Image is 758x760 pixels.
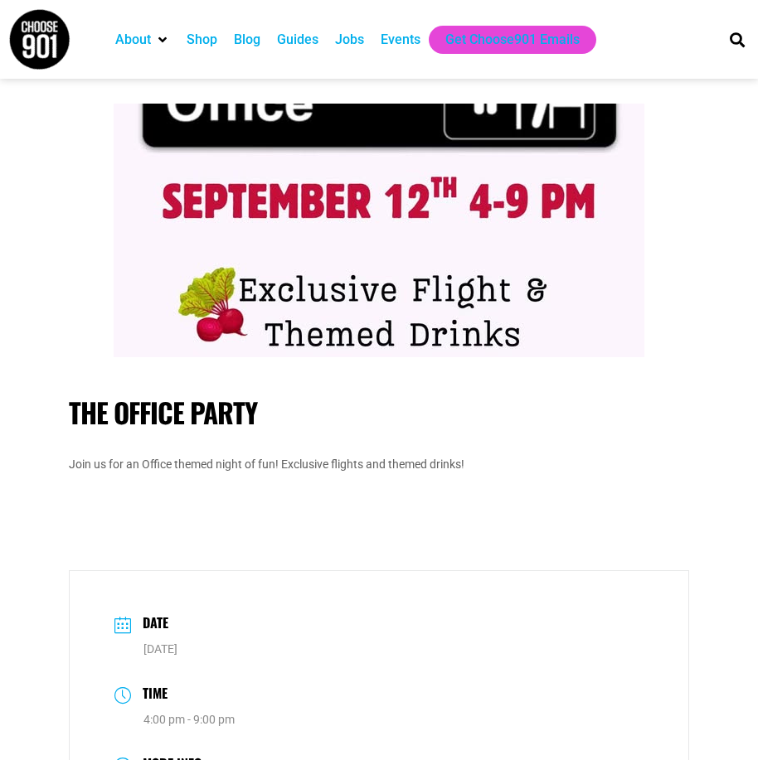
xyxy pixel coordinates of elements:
[445,30,580,50] a: Get Choose901 Emails
[143,713,235,726] abbr: 4:00 pm - 9:00 pm
[381,30,420,50] a: Events
[69,396,689,429] h1: The Office Party
[723,26,751,53] div: Search
[115,30,151,50] a: About
[134,683,168,707] h3: Time
[107,26,707,54] nav: Main nav
[134,612,168,637] h3: Date
[69,454,689,475] p: Join us for an Office themed night of fun! Exclusive flights and themed drinks!
[107,26,178,54] div: About
[277,30,318,50] a: Guides
[143,642,177,656] span: [DATE]
[234,30,260,50] a: Blog
[335,30,364,50] a: Jobs
[187,30,217,50] a: Shop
